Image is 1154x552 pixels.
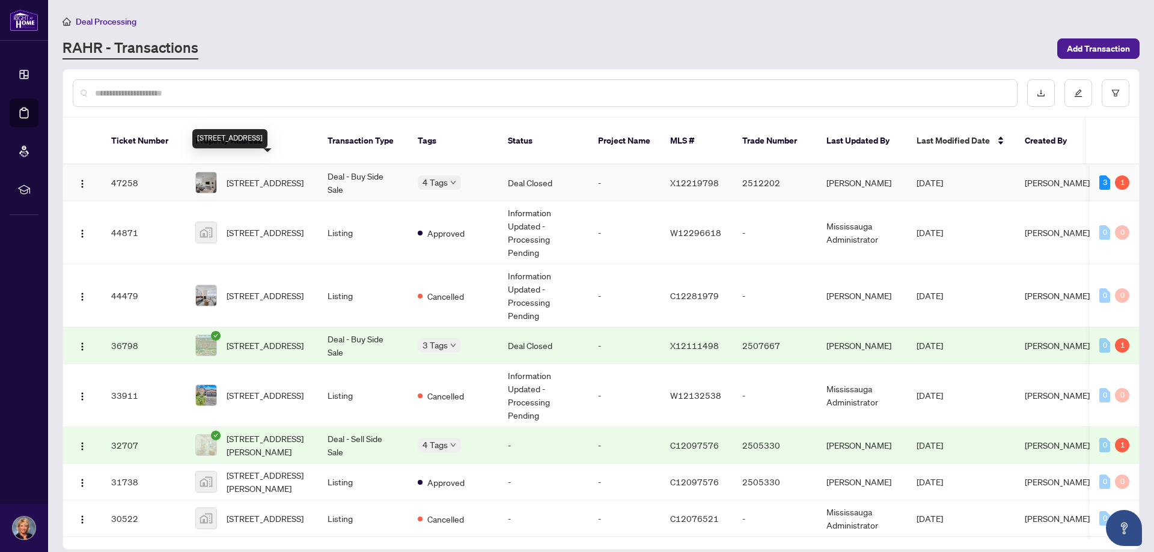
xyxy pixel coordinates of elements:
[670,476,719,487] span: C12097576
[318,118,408,165] th: Transaction Type
[318,464,408,500] td: Listing
[211,331,221,341] span: check-circle
[670,290,719,301] span: C12281979
[102,427,186,464] td: 32707
[192,129,267,148] div: [STREET_ADDRESS]
[102,327,186,364] td: 36798
[661,118,733,165] th: MLS #
[427,290,464,303] span: Cancelled
[1064,79,1092,107] button: edit
[423,338,448,352] span: 3 Tags
[498,165,588,201] td: Deal Closed
[588,500,661,537] td: -
[733,118,817,165] th: Trade Number
[102,364,186,427] td: 33911
[102,201,186,264] td: 44871
[186,118,318,165] th: Property Address
[817,327,907,364] td: [PERSON_NAME]
[733,427,817,464] td: 2505330
[1074,89,1082,97] span: edit
[498,427,588,464] td: -
[196,172,216,193] img: thumbnail-img
[1115,388,1129,402] div: 0
[318,427,408,464] td: Deal - Sell Side Sale
[1115,225,1129,240] div: 0
[1025,513,1090,524] span: [PERSON_NAME]
[63,38,198,59] a: RAHR - Transactions
[78,478,87,488] img: Logo
[102,118,186,165] th: Ticket Number
[917,227,943,238] span: [DATE]
[1015,118,1087,165] th: Created By
[196,435,216,455] img: thumbnail-img
[73,386,92,405] button: Logo
[498,500,588,537] td: -
[917,134,990,147] span: Last Modified Date
[102,500,186,537] td: 30522
[1025,340,1090,351] span: [PERSON_NAME]
[78,342,87,351] img: Logo
[227,339,304,352] span: [STREET_ADDRESS]
[1099,511,1110,526] div: 0
[73,472,92,491] button: Logo
[196,222,216,243] img: thumbnail-img
[76,16,136,27] span: Deal Processing
[73,286,92,305] button: Logo
[588,364,661,427] td: -
[73,435,92,455] button: Logo
[1115,338,1129,353] div: 1
[78,179,87,189] img: Logo
[917,513,943,524] span: [DATE]
[817,118,907,165] th: Last Updated By
[733,500,817,537] td: -
[408,118,498,165] th: Tags
[196,508,216,529] img: thumbnail-img
[1106,510,1142,546] button: Open asap
[1057,38,1140,59] button: Add Transaction
[917,476,943,487] span: [DATE]
[427,476,465,489] span: Approved
[670,340,719,351] span: X12111498
[63,17,71,26] span: home
[907,118,1015,165] th: Last Modified Date
[670,440,719,450] span: C12097576
[1099,388,1110,402] div: 0
[227,389,304,402] span: [STREET_ADDRESS]
[73,223,92,242] button: Logo
[588,464,661,500] td: -
[733,327,817,364] td: 2507667
[10,9,38,31] img: logo
[211,431,221,440] span: check-circle
[917,177,943,188] span: [DATE]
[450,442,456,448] span: down
[817,500,907,537] td: Mississauga Administrator
[318,165,408,201] td: Deal - Buy Side Sale
[917,390,943,401] span: [DATE]
[588,264,661,327] td: -
[1025,440,1090,450] span: [PERSON_NAME]
[1025,177,1090,188] span: [PERSON_NAME]
[817,427,907,464] td: [PERSON_NAME]
[1025,476,1090,487] span: [PERSON_NAME]
[1099,288,1110,303] div: 0
[450,180,456,186] span: down
[588,118,661,165] th: Project Name
[917,290,943,301] span: [DATE]
[1102,79,1129,107] button: filter
[423,438,448,452] span: 4 Tags
[73,336,92,355] button: Logo
[733,464,817,500] td: 2505330
[1099,475,1110,489] div: 0
[102,464,186,500] td: 31738
[196,472,216,492] img: thumbnail-img
[78,292,87,302] img: Logo
[196,335,216,356] img: thumbnail-img
[588,201,661,264] td: -
[1099,338,1110,353] div: 0
[1025,227,1090,238] span: [PERSON_NAME]
[733,201,817,264] td: -
[1099,225,1110,240] div: 0
[78,441,87,451] img: Logo
[1067,39,1130,58] span: Add Transaction
[227,469,308,495] span: [STREET_ADDRESS][PERSON_NAME]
